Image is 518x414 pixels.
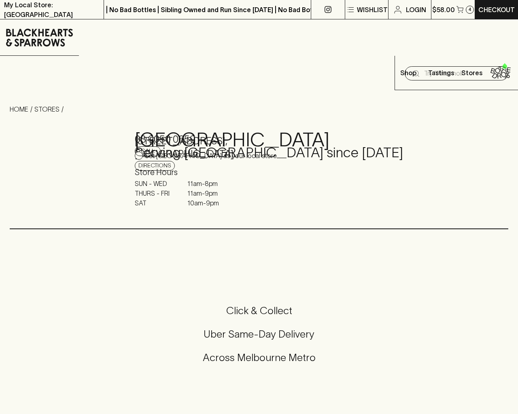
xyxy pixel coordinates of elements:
[456,56,487,90] a: Stores
[432,5,455,15] p: $58.00
[406,5,426,15] p: Login
[10,272,508,407] div: Call to action block
[424,67,502,80] input: Try "Pinot noir"
[469,7,471,12] p: 4
[10,106,28,113] a: HOME
[10,351,508,364] h5: Across Melbourne Metro
[34,106,59,113] a: STORES
[426,56,456,90] a: Tastings
[357,5,388,15] p: Wishlist
[400,68,416,78] p: Shop
[478,5,515,15] p: Checkout
[10,327,508,341] h5: Uber Same-Day Delivery
[10,304,508,317] h5: Click & Collect
[395,56,426,90] button: Shop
